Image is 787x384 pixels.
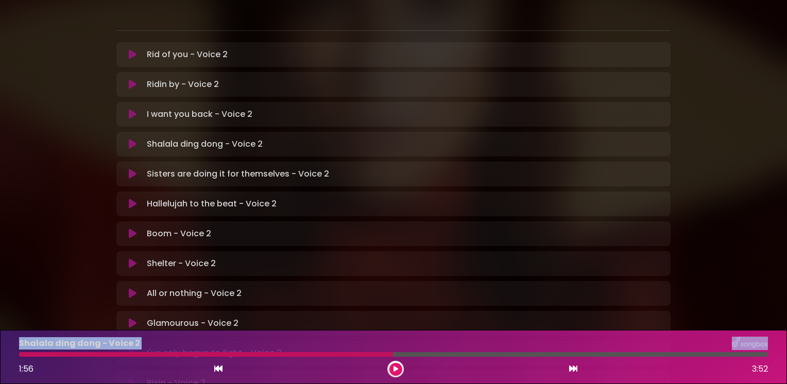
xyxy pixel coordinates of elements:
p: I want you back - Voice 2 [147,108,252,120]
p: Hallelujah to the beat - Voice 2 [147,198,277,210]
p: Shalala ding dong - Voice 2 [147,138,263,150]
p: All or nothing - Voice 2 [147,287,242,300]
p: Sisters are doing it for themselves - Voice 2 [147,168,329,180]
p: Boom - Voice 2 [147,228,211,240]
img: songbox-logo-white.png [732,337,768,350]
p: Shelter - Voice 2 [147,257,216,270]
p: Shalala ding dong - Voice 2 [19,337,140,350]
span: 1:56 [19,363,33,375]
p: Ridin by - Voice 2 [147,78,219,91]
span: 3:52 [752,363,768,375]
p: Glamourous - Voice 2 [147,317,238,329]
p: Rid of you - Voice 2 [147,48,228,61]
